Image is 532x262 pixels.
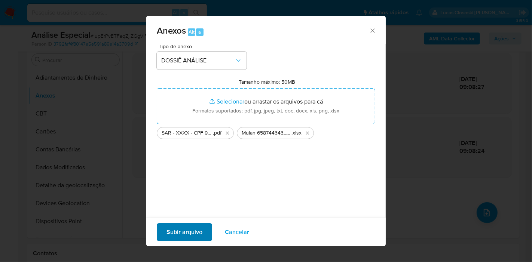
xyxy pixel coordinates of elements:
[215,223,259,241] button: Cancelar
[162,129,213,137] span: SAR - XXXX - CPF 90902882104 - [PERSON_NAME]
[223,129,232,138] button: Excluir SAR - XXXX - CPF 90902882104 - RENATO DA SILVA BATISTA.pdf
[303,129,312,138] button: Excluir Mulan 658744343_2025_08_21_15_57_40.xlsx
[157,124,375,139] ul: Arquivos selecionados
[213,129,221,137] span: .pdf
[239,78,296,85] label: Tamanho máximo: 50MB
[157,24,186,37] span: Anexos
[161,57,235,64] span: DOSSIÊ ANÁLISE
[242,129,291,137] span: Mulan 658744343_2025_08_21_15_57_40
[166,224,202,240] span: Subir arquivo
[159,44,248,49] span: Tipo de anexo
[225,224,249,240] span: Cancelar
[291,129,302,137] span: .xlsx
[198,28,201,36] span: a
[369,27,376,34] button: Fechar
[157,223,212,241] button: Subir arquivo
[157,52,247,70] button: DOSSIÊ ANÁLISE
[189,28,195,36] span: Alt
